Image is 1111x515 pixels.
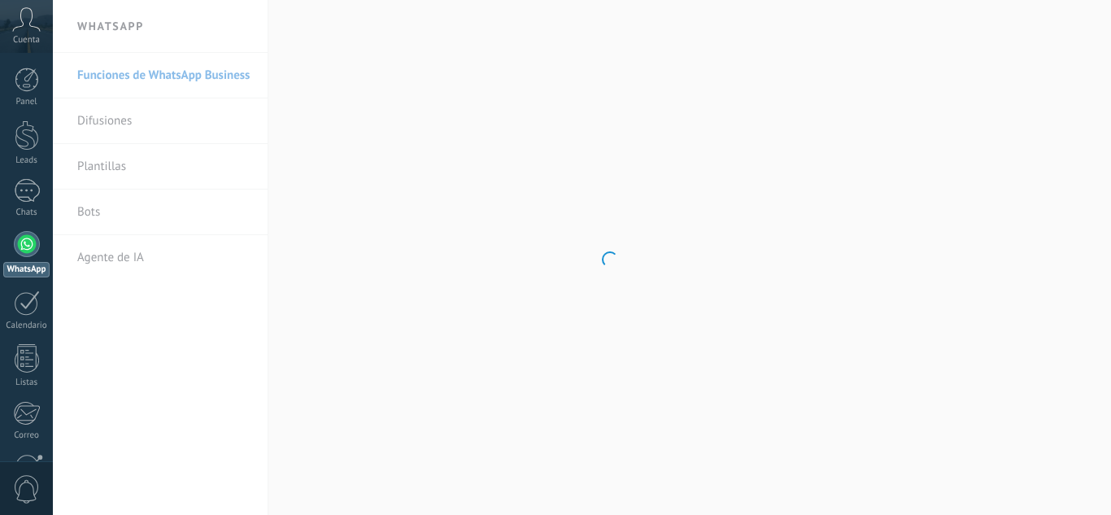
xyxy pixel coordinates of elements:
[3,321,50,331] div: Calendario
[3,378,50,388] div: Listas
[3,97,50,107] div: Panel
[3,262,50,277] div: WhatsApp
[3,430,50,441] div: Correo
[13,35,40,46] span: Cuenta
[3,207,50,218] div: Chats
[3,155,50,166] div: Leads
